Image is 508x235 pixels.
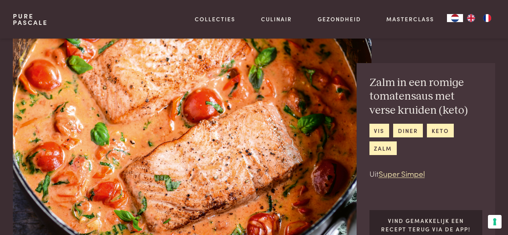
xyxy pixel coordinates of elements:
p: Uit [369,168,483,180]
a: Gezondheid [318,15,361,23]
a: diner [393,124,422,137]
button: Uw voorkeuren voor toestemming voor trackingtechnologieën [488,215,502,229]
a: keto [427,124,453,137]
a: zalm [369,141,397,155]
a: NL [447,14,463,22]
ul: Language list [463,14,495,22]
aside: Language selected: Nederlands [447,14,495,22]
a: Masterclass [386,15,434,23]
div: Language [447,14,463,22]
a: Super Simpel [379,168,425,179]
a: EN [463,14,479,22]
a: vis [369,124,389,137]
h2: Zalm in een romige tomatensaus met verse kruiden (keto) [369,76,483,118]
a: PurePascale [13,13,48,26]
p: Vind gemakkelijk een recept terug via de app! [375,217,476,233]
a: FR [479,14,495,22]
a: Collecties [195,15,235,23]
a: Culinair [261,15,292,23]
